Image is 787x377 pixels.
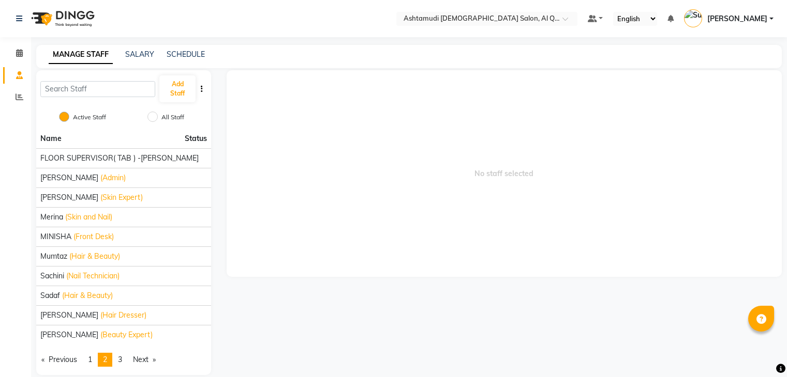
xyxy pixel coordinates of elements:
[40,231,71,242] span: MINISHA
[73,113,106,122] label: Active Staff
[100,192,143,203] span: (Skin Expert)
[100,329,153,340] span: (Beauty Expert)
[65,212,112,223] span: (Skin and Nail)
[167,50,205,59] a: SCHEDULE
[40,153,199,164] span: FLOOR SUPERVISOR( TAB ) -[PERSON_NAME]
[128,353,161,367] a: Next
[40,290,60,301] span: Sadaf
[684,9,702,27] img: Suparna
[227,70,782,277] span: No staff selected
[707,13,767,24] span: [PERSON_NAME]
[40,212,63,223] span: Merina
[62,290,113,301] span: (Hair & Beauty)
[66,271,120,281] span: (Nail Technician)
[40,271,64,281] span: Sachini
[49,45,113,64] a: MANAGE STAFF
[40,134,62,143] span: Name
[40,329,98,340] span: [PERSON_NAME]
[100,310,146,321] span: (Hair Dresser)
[36,353,211,367] nav: Pagination
[125,50,154,59] a: SALARY
[69,251,120,262] span: (Hair & Beauty)
[161,113,184,122] label: All Staff
[744,336,777,367] iframe: chat widget
[185,133,207,144] span: Status
[40,310,98,321] span: [PERSON_NAME]
[103,355,107,364] span: 2
[118,355,122,364] span: 3
[88,355,92,364] span: 1
[40,192,98,203] span: [PERSON_NAME]
[159,75,195,102] button: Add Staff
[40,81,155,97] input: Search Staff
[26,4,97,33] img: logo
[40,251,67,262] span: Mumtaz
[73,231,114,242] span: (Front Desk)
[36,353,82,367] a: Previous
[40,172,98,183] span: [PERSON_NAME]
[100,172,126,183] span: (Admin)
